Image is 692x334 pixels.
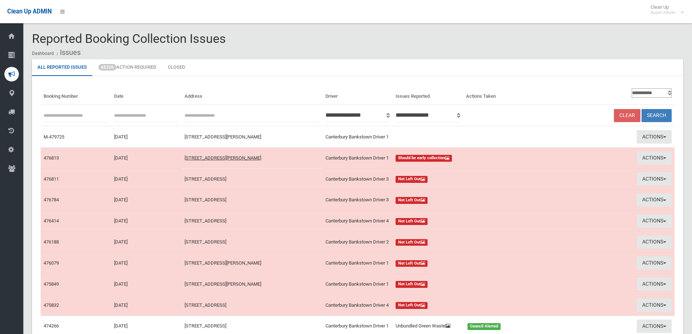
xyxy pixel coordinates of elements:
[396,238,531,246] a: Not Left Out
[32,59,92,76] a: All Reported Issues
[162,59,190,76] a: Closed
[7,8,52,15] span: Clean Up ADMIN
[396,155,452,162] span: Should be early collection
[98,64,116,71] span: 65326
[44,239,59,245] a: 476188
[55,46,81,59] li: Issues
[396,322,531,330] a: Unbundled Green Waste Council Alerted
[396,196,531,204] a: Not Left Out
[396,154,531,162] a: Should be early collection
[182,295,323,316] td: [STREET_ADDRESS]
[396,175,531,184] a: Not Left Out
[111,126,182,147] td: [DATE]
[182,253,323,274] td: [STREET_ADDRESS][PERSON_NAME]
[44,281,59,287] a: 475849
[93,59,162,76] a: 65326Action Required
[463,85,534,105] th: Actions Taken
[396,217,531,225] a: Not Left Out
[323,295,393,316] td: Canterbury Bankstown Driver 4
[182,232,323,253] td: [STREET_ADDRESS]
[637,172,672,186] button: Actions
[111,253,182,274] td: [DATE]
[637,298,672,312] button: Actions
[41,85,111,105] th: Booking Number
[182,274,323,295] td: [STREET_ADDRESS][PERSON_NAME]
[396,302,428,309] span: Not Left Out
[182,189,323,210] td: [STREET_ADDRESS]
[111,295,182,316] td: [DATE]
[323,85,393,105] th: Driver
[44,323,59,329] a: 474266
[396,176,428,183] span: Not Left Out
[637,214,672,228] button: Actions
[323,232,393,253] td: Canterbury Bankstown Driver 2
[44,260,59,266] a: 476079
[396,197,428,204] span: Not Left Out
[32,31,226,46] span: Reported Booking Collection Issues
[642,109,672,122] button: Search
[111,148,182,169] td: [DATE]
[323,126,393,147] td: Canterbury Bankstown Driver 1
[637,236,672,249] button: Actions
[396,301,531,310] a: Not Left Out
[637,319,672,333] button: Actions
[323,148,393,169] td: Canterbury Bankstown Driver 1
[182,169,323,190] td: [STREET_ADDRESS]
[44,218,59,224] a: 476414
[396,259,531,267] a: Not Left Out
[44,176,59,182] a: 476811
[614,109,640,122] a: Clear
[647,4,683,15] span: Clean Up
[637,256,672,270] button: Actions
[651,10,676,15] small: Super Admin
[637,193,672,207] button: Actions
[111,169,182,190] td: [DATE]
[323,253,393,274] td: Canterbury Bankstown Driver 1
[111,85,182,105] th: Date
[396,281,428,288] span: Not Left Out
[396,218,428,225] span: Not Left Out
[323,210,393,232] td: Canterbury Bankstown Driver 4
[323,274,393,295] td: Canterbury Bankstown Driver 1
[323,189,393,210] td: Canterbury Bankstown Driver 3
[391,322,463,330] div: Unbundled Green Waste
[323,169,393,190] td: Canterbury Bankstown Driver 3
[182,210,323,232] td: [STREET_ADDRESS]
[396,260,428,267] span: Not Left Out
[637,277,672,291] button: Actions
[44,302,59,308] a: 475832
[468,323,501,330] span: Council Alerted
[44,134,64,140] a: M-479725
[44,197,59,202] a: 476784
[44,155,59,161] a: 476813
[111,210,182,232] td: [DATE]
[637,130,672,144] button: Actions
[111,232,182,253] td: [DATE]
[111,274,182,295] td: [DATE]
[396,280,531,289] a: Not Left Out
[182,148,323,169] td: [STREET_ADDRESS][PERSON_NAME]
[396,239,428,246] span: Not Left Out
[111,189,182,210] td: [DATE]
[32,51,54,56] a: Dashboard
[182,126,323,147] td: [STREET_ADDRESS][PERSON_NAME]
[637,151,672,165] button: Actions
[182,85,323,105] th: Address
[393,85,463,105] th: Issues Reported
